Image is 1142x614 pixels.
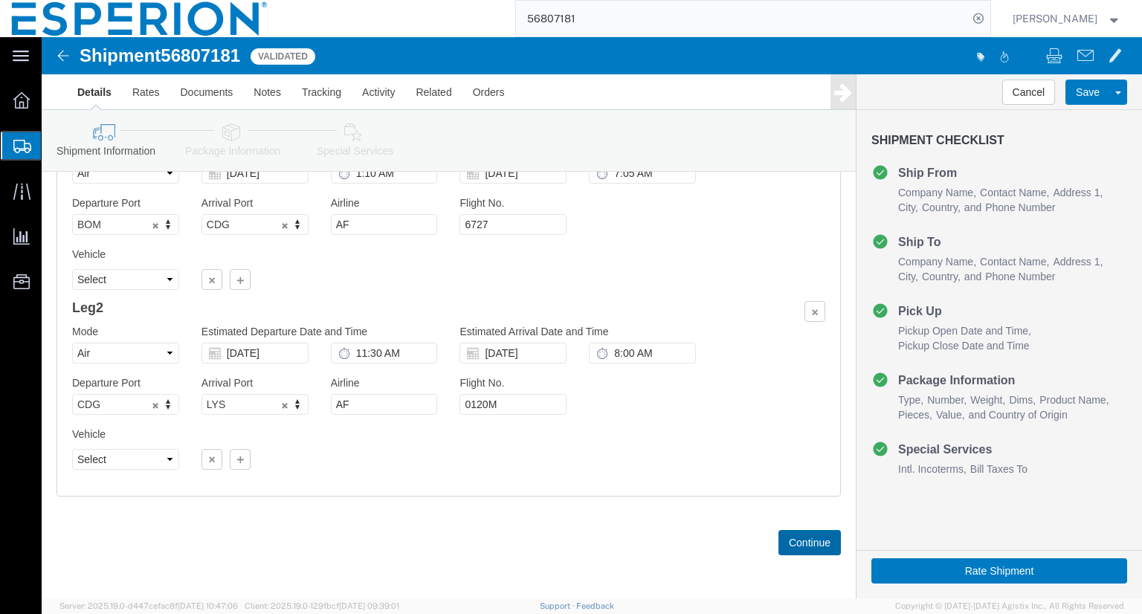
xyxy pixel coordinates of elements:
[59,601,238,610] span: Server: 2025.19.0-d447cefac8f
[895,600,1124,613] span: Copyright © [DATE]-[DATE] Agistix Inc., All Rights Reserved
[540,601,577,610] a: Support
[245,601,399,610] span: Client: 2025.19.0-129fbcf
[339,601,399,610] span: [DATE] 09:39:01
[1013,10,1097,27] span: Philippe Jayat
[1012,10,1122,28] button: [PERSON_NAME]
[178,601,238,610] span: [DATE] 10:47:06
[516,1,968,36] input: Search for shipment number, reference number
[42,37,1142,598] iframe: FS Legacy Container
[576,601,614,610] a: Feedback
